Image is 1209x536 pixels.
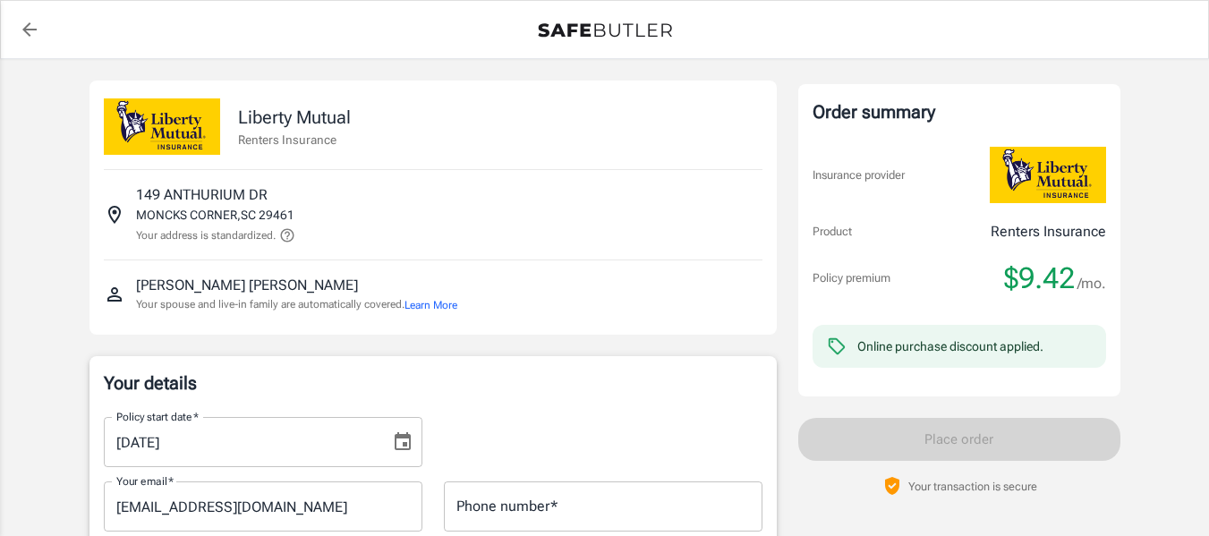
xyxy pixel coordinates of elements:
[104,98,220,155] img: Liberty Mutual
[538,23,672,38] img: Back to quotes
[813,166,905,184] p: Insurance provider
[116,473,174,489] label: Your email
[136,227,276,243] p: Your address is standardized.
[136,275,358,296] p: [PERSON_NAME] [PERSON_NAME]
[238,104,351,131] p: Liberty Mutual
[404,297,457,313] button: Learn More
[990,147,1106,203] img: Liberty Mutual
[385,424,421,460] button: Choose date, selected date is Oct 6, 2025
[116,409,199,424] label: Policy start date
[1077,271,1106,296] span: /mo.
[908,478,1037,495] p: Your transaction is secure
[444,481,762,532] input: Enter number
[104,481,422,532] input: Enter email
[813,269,890,287] p: Policy premium
[104,417,378,467] input: MM/DD/YYYY
[136,206,294,224] p: MONCKS CORNER , SC 29461
[1004,260,1075,296] span: $9.42
[813,223,852,241] p: Product
[136,184,268,206] p: 149 ANTHURIUM DR
[136,296,457,313] p: Your spouse and live-in family are automatically covered.
[857,337,1043,355] div: Online purchase discount applied.
[991,221,1106,242] p: Renters Insurance
[104,370,762,396] p: Your details
[104,284,125,305] svg: Insured person
[12,12,47,47] a: back to quotes
[813,98,1106,125] div: Order summary
[238,131,351,149] p: Renters Insurance
[104,204,125,225] svg: Insured address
